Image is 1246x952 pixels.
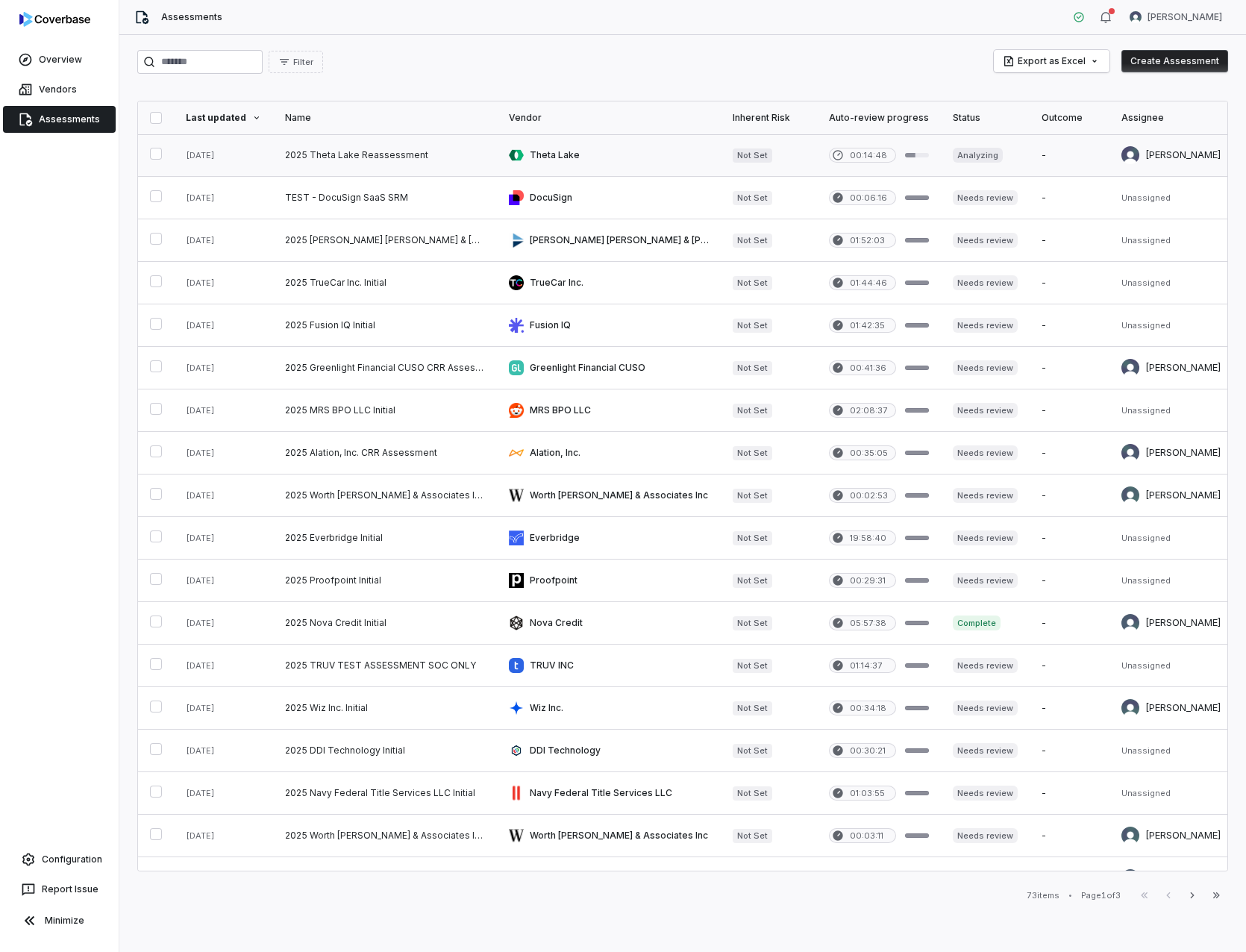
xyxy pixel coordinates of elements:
div: Status [953,112,1018,124]
td: - [1030,475,1109,517]
td: - [1030,815,1109,857]
a: Overview [3,46,116,73]
div: • [1068,890,1072,901]
td: - [1030,560,1109,602]
a: Assessments [3,106,116,133]
button: Ryan Jenkins avatar[PERSON_NAME] [1121,6,1231,28]
div: Vendor [509,112,709,124]
td: - [1030,177,1109,219]
span: Filter [293,57,313,68]
div: 73 items [1027,890,1059,901]
img: Jason Boland avatar [1121,146,1139,164]
td: - [1030,772,1109,815]
td: - [1030,219,1109,262]
td: - [1030,134,1109,177]
button: Filter [269,51,323,73]
td: - [1030,602,1109,645]
button: Minimize [6,906,113,936]
td: - [1030,389,1109,432]
a: Vendors [3,76,116,103]
td: - [1030,347,1109,389]
img: Fatima Thomson avatar [1121,614,1139,632]
div: Inherent Risk [733,112,805,124]
td: - [1030,517,1109,560]
img: Isaac Mousel avatar [1121,359,1139,377]
div: Auto-review progress [829,112,929,124]
img: Isaac Mousel avatar [1121,444,1139,462]
td: - [1030,432,1109,475]
a: Configuration [6,846,113,873]
img: logo-D7KZi-bG.svg [19,12,90,27]
span: Assessments [161,11,222,23]
button: Create Assessment [1121,50,1228,72]
div: Last updated [186,112,261,124]
div: Name [285,112,485,124]
td: - [1030,687,1109,730]
button: Export as Excel [994,50,1109,72]
td: - [1030,857,1109,900]
td: - [1030,730,1109,772]
div: Outcome [1042,112,1098,124]
td: - [1030,645,1109,687]
button: Report Issue [6,876,113,903]
td: - [1030,262,1109,304]
img: Curtis Nohl avatar [1121,486,1139,504]
div: Page 1 of 3 [1081,890,1121,901]
img: Ryan Jenkins avatar [1121,699,1139,717]
div: Assignee [1121,112,1221,124]
img: Curtis Nohl avatar [1121,827,1139,845]
img: Bridget Seagraves avatar [1121,869,1139,887]
td: - [1030,304,1109,347]
img: Ryan Jenkins avatar [1130,11,1142,23]
span: [PERSON_NAME] [1148,11,1222,23]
